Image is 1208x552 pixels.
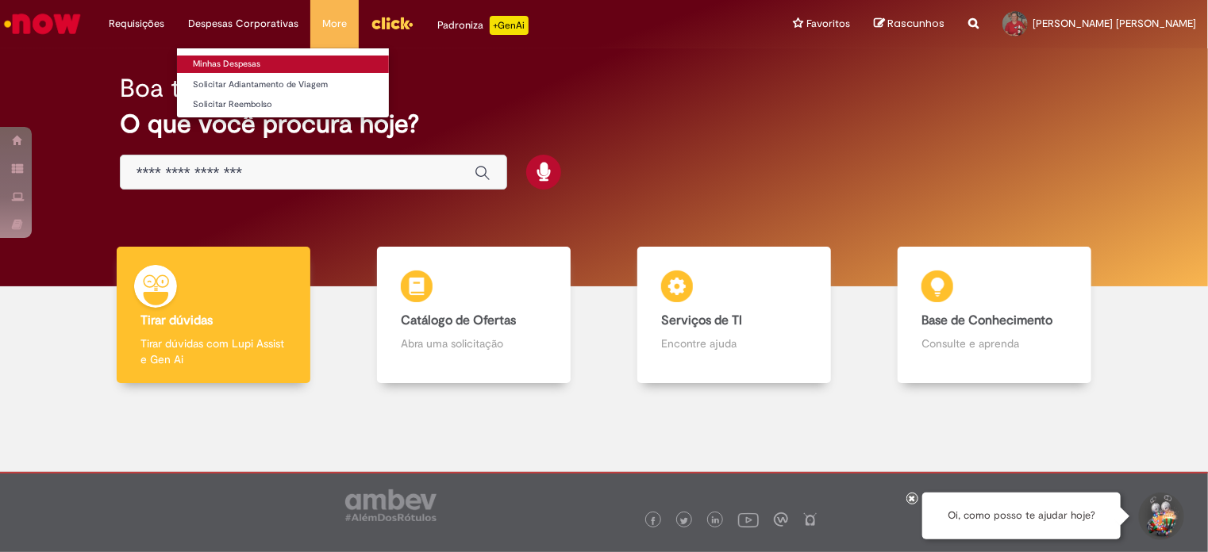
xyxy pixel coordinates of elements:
[83,247,344,384] a: Tirar dúvidas Tirar dúvidas com Lupi Assist e Gen Ai
[2,8,83,40] img: ServiceNow
[921,312,1052,328] b: Base de Conhecimento
[921,335,1068,351] p: Consulte e aprenda
[188,16,298,32] span: Despesas Corporativas
[887,16,944,31] span: Rascunhos
[874,17,944,32] a: Rascunhos
[177,56,389,73] a: Minhas Despesas
[922,493,1121,539] div: Oi, como posso te ajudar hoje?
[176,48,390,118] ul: Despesas Corporativas
[120,75,335,102] h2: Boa tarde, Thabata
[109,16,164,32] span: Requisições
[774,512,788,527] img: logo_footer_workplace.png
[649,517,657,525] img: logo_footer_facebook.png
[806,16,850,32] span: Favoritos
[401,335,547,351] p: Abra uma solicitação
[1137,493,1184,540] button: Iniciar Conversa de Suporte
[604,247,864,384] a: Serviços de TI Encontre ajuda
[864,247,1125,384] a: Base de Conhecimento Consulte e aprenda
[345,489,437,521] img: logo_footer_ambev_rotulo_gray.png
[140,335,287,367] p: Tirar dúvidas com Lupi Assist e Gen Ai
[1033,17,1196,30] span: [PERSON_NAME] [PERSON_NAME]
[738,509,759,530] img: logo_footer_youtube.png
[680,517,688,525] img: logo_footer_twitter.png
[371,11,414,35] img: click_logo_yellow_360x200.png
[803,512,818,527] img: logo_footer_naosei.png
[712,516,720,526] img: logo_footer_linkedin.png
[661,335,807,351] p: Encontre ajuda
[177,96,389,113] a: Solicitar Reembolso
[401,312,516,328] b: Catálogo de Ofertas
[661,312,742,328] b: Serviços de TI
[120,110,1089,138] h2: O que você procura hoje?
[437,16,529,35] div: Padroniza
[490,16,529,35] p: +GenAi
[322,16,347,32] span: More
[344,247,604,384] a: Catálogo de Ofertas Abra uma solicitação
[140,312,213,328] b: Tirar dúvidas
[177,76,389,94] a: Solicitar Adiantamento de Viagem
